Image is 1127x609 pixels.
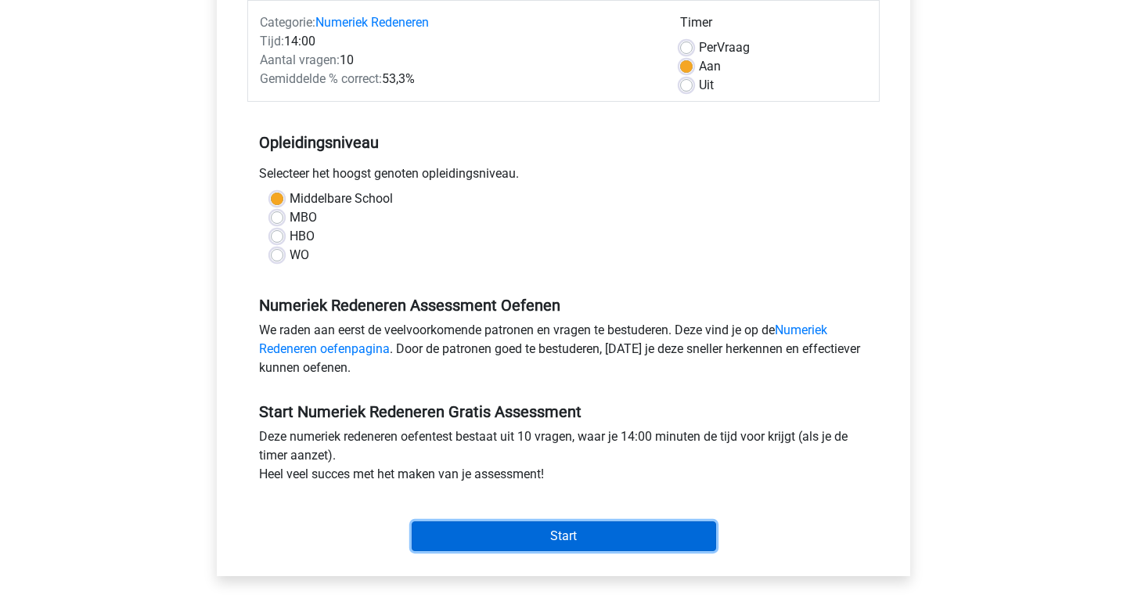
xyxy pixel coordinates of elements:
div: 53,3% [248,70,668,88]
label: Uit [699,76,714,95]
span: Per [699,40,717,55]
h5: Numeriek Redeneren Assessment Oefenen [259,296,868,315]
h5: Start Numeriek Redeneren Gratis Assessment [259,402,868,421]
div: Selecteer het hoogst genoten opleidingsniveau. [247,164,880,189]
label: WO [290,246,309,265]
div: 14:00 [248,32,668,51]
span: Categorie: [260,15,315,30]
label: HBO [290,227,315,246]
label: Vraag [699,38,750,57]
label: MBO [290,208,317,227]
h5: Opleidingsniveau [259,127,868,158]
div: Timer [680,13,867,38]
a: Numeriek Redeneren [315,15,429,30]
div: 10 [248,51,668,70]
div: We raden aan eerst de veelvoorkomende patronen en vragen te bestuderen. Deze vind je op de . Door... [247,321,880,384]
div: Deze numeriek redeneren oefentest bestaat uit 10 vragen, waar je 14:00 minuten de tijd voor krijg... [247,427,880,490]
span: Aantal vragen: [260,52,340,67]
label: Middelbare School [290,189,393,208]
span: Gemiddelde % correct: [260,71,382,86]
span: Tijd: [260,34,284,49]
label: Aan [699,57,721,76]
input: Start [412,521,716,551]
